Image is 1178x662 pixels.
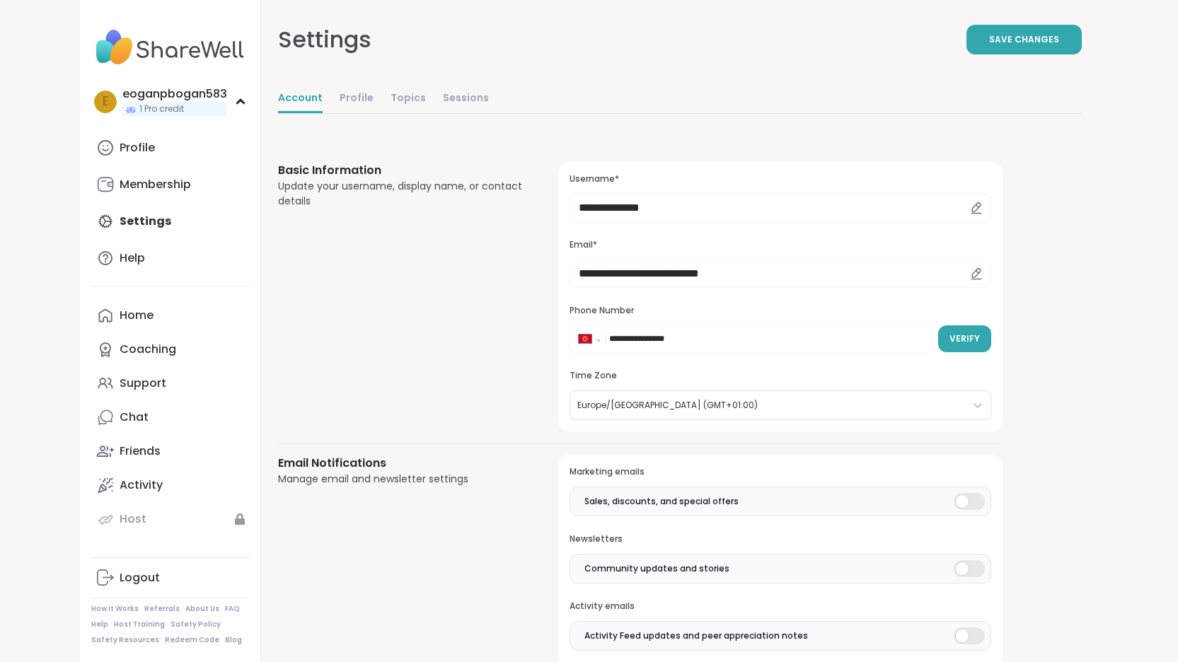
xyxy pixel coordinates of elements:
[91,23,249,72] img: ShareWell Nav Logo
[171,620,221,629] a: Safety Policy
[278,23,371,57] div: Settings
[91,332,249,366] a: Coaching
[938,325,991,352] button: Verify
[120,177,191,192] div: Membership
[91,561,249,595] a: Logout
[103,93,108,111] span: e
[120,250,145,266] div: Help
[91,298,249,332] a: Home
[949,332,980,345] span: Verify
[966,25,1082,54] button: Save Changes
[120,376,166,391] div: Support
[570,239,991,251] h3: Email*
[91,468,249,502] a: Activity
[120,410,149,425] div: Chat
[91,635,159,645] a: Safety Resources
[570,305,991,317] h3: Phone Number
[570,370,991,382] h3: Time Zone
[278,455,525,472] h3: Email Notifications
[185,604,219,614] a: About Us
[120,570,160,586] div: Logout
[225,635,242,645] a: Blog
[570,600,991,612] h3: Activity emails
[340,85,374,113] a: Profile
[122,86,227,102] div: eoganpbogan583
[120,443,161,459] div: Friends
[91,604,139,614] a: How It Works
[278,472,525,487] div: Manage email and newsletter settings
[570,533,991,545] h3: Newsletters
[278,85,323,113] a: Account
[120,308,154,323] div: Home
[443,85,489,113] a: Sessions
[570,173,991,185] h3: Username*
[91,241,249,275] a: Help
[91,366,249,400] a: Support
[91,502,249,536] a: Host
[120,342,176,357] div: Coaching
[91,131,249,165] a: Profile
[114,620,165,629] a: Host Training
[120,140,155,156] div: Profile
[91,620,108,629] a: Help
[584,495,739,508] span: Sales, discounts, and special offers
[225,604,240,614] a: FAQ
[584,562,729,575] span: Community updates and stories
[570,466,991,478] h3: Marketing emails
[120,477,163,493] div: Activity
[278,162,525,179] h3: Basic Information
[584,629,808,642] span: Activity Feed updates and peer appreciation notes
[989,33,1059,46] span: Save Changes
[91,400,249,434] a: Chat
[120,511,146,527] div: Host
[91,434,249,468] a: Friends
[165,635,219,645] a: Redeem Code
[144,604,180,614] a: Referrals
[278,179,525,209] div: Update your username, display name, or contact details
[91,168,249,202] a: Membership
[391,85,426,113] a: Topics
[139,103,184,115] span: 1 Pro credit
